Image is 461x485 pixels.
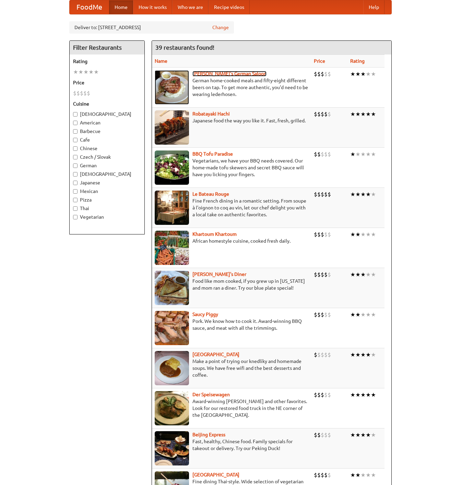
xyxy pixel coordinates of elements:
li: $ [314,150,317,158]
input: German [73,163,78,168]
label: Mexican [73,188,141,195]
li: ★ [360,431,366,439]
li: $ [328,311,331,318]
li: ★ [371,311,376,318]
li: ★ [350,150,355,158]
li: $ [321,150,324,158]
li: ★ [371,431,376,439]
a: How it works [133,0,172,14]
li: ★ [78,68,83,76]
li: $ [328,70,331,78]
label: [DEMOGRAPHIC_DATA] [73,111,141,118]
li: ★ [350,391,355,399]
li: ★ [350,471,355,479]
a: [PERSON_NAME]'s German Saloon [192,71,267,76]
li: ★ [355,150,360,158]
li: $ [321,231,324,238]
li: ★ [355,471,360,479]
li: ★ [355,191,360,198]
a: [GEOGRAPHIC_DATA] [192,472,239,477]
li: ★ [350,431,355,439]
li: ★ [371,471,376,479]
input: Chinese [73,146,78,151]
p: Japanese food the way you like it. Fast, fresh, grilled. [155,117,308,124]
li: $ [321,431,324,439]
li: ★ [371,351,376,359]
a: Robatayaki Hachi [192,111,230,117]
a: Le Bateau Rouge [192,191,229,197]
li: ★ [366,271,371,278]
a: Change [212,24,229,31]
label: Japanese [73,179,141,186]
h5: Rating [73,58,141,65]
p: African homestyle cuisine, cooked fresh daily. [155,238,308,244]
li: $ [80,89,83,97]
p: Pork. We know how to cook it. Award-winning BBQ sauce, and meat with all the trimmings. [155,318,308,331]
input: Mexican [73,189,78,194]
li: ★ [360,471,366,479]
li: ★ [360,70,366,78]
li: $ [317,150,321,158]
input: American [73,121,78,125]
input: Thai [73,206,78,211]
label: American [73,119,141,126]
li: $ [328,271,331,278]
li: ★ [366,391,371,399]
li: ★ [94,68,99,76]
input: Barbecue [73,129,78,134]
p: Award-winning [PERSON_NAME] and other favorites. Look for our restored food truck in the NE corne... [155,398,308,419]
li: $ [317,231,321,238]
a: Der Speisewagen [192,392,230,397]
li: ★ [350,311,355,318]
li: $ [324,391,328,399]
li: ★ [360,191,366,198]
li: $ [328,150,331,158]
li: $ [317,391,321,399]
li: $ [317,70,321,78]
li: $ [314,391,317,399]
img: khartoum.jpg [155,231,189,265]
li: ★ [366,231,371,238]
li: $ [76,89,80,97]
a: Saucy Piggy [192,312,218,317]
li: $ [324,311,328,318]
li: ★ [366,70,371,78]
li: ★ [83,68,88,76]
li: ★ [350,231,355,238]
b: [GEOGRAPHIC_DATA] [192,352,239,357]
a: Who we are [172,0,209,14]
li: ★ [360,150,366,158]
li: ★ [366,191,371,198]
li: $ [324,471,328,479]
label: Pizza [73,196,141,203]
li: $ [328,231,331,238]
img: beijing.jpg [155,431,189,465]
li: ★ [371,231,376,238]
li: ★ [88,68,94,76]
h5: Cuisine [73,100,141,107]
li: $ [83,89,87,97]
li: $ [321,311,324,318]
li: ★ [355,110,360,118]
li: ★ [366,110,371,118]
img: czechpoint.jpg [155,351,189,385]
li: $ [87,89,90,97]
li: $ [321,471,324,479]
a: [PERSON_NAME]'s Diner [192,271,246,277]
li: $ [314,70,317,78]
label: Barbecue [73,128,141,135]
b: Beijing Express [192,432,225,437]
a: Name [155,58,167,64]
li: $ [328,191,331,198]
p: Fast, healthy, Chinese food. Family specials for takeout or delivery. Try our Peking Duck! [155,438,308,452]
a: Rating [350,58,365,64]
b: BBQ Tofu Paradise [192,151,233,157]
li: $ [317,351,321,359]
li: $ [324,271,328,278]
label: Thai [73,205,141,212]
div: Deliver to: [STREET_ADDRESS] [69,21,234,34]
a: Home [109,0,133,14]
label: Czech / Slovak [73,154,141,160]
li: $ [321,110,324,118]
